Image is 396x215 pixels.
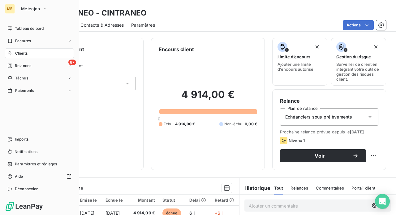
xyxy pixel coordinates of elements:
[15,186,39,192] span: Déconnexion
[5,201,43,211] img: Logo LeanPay
[215,198,236,203] div: Retard
[164,121,173,127] span: Échu
[5,4,15,14] div: ME
[162,198,182,203] div: Statut
[336,54,371,59] span: Gestion du risque
[224,121,242,127] span: Non-échu
[189,198,207,203] div: Délai
[80,198,98,203] div: Émise le
[287,153,352,158] span: Voir
[278,54,310,59] span: Limite d’encours
[15,51,28,56] span: Clients
[15,63,31,69] span: Relances
[291,186,308,190] span: Relances
[280,149,366,162] button: Voir
[274,186,283,190] span: Tout
[336,62,381,82] span: Surveiller ce client en intégrant votre outil de gestion des risques client.
[131,198,155,203] div: Montant
[15,38,31,44] span: Factures
[331,38,386,86] button: Gestion du risqueSurveiller ce client en intégrant votre outil de gestion des risques client.
[278,62,322,72] span: Ajouter une limite d’encours autorisé
[272,38,327,86] button: Limite d’encoursAjouter une limite d’encours autorisé
[21,6,40,11] span: Meteojob
[343,20,374,30] button: Actions
[15,137,28,142] span: Imports
[54,7,147,19] h3: INTRANEO - CINTRANEO
[350,129,364,134] span: [DATE]
[239,184,270,192] h6: Historique
[15,174,23,179] span: Aide
[280,97,378,105] h6: Relance
[105,198,124,203] div: Échue le
[375,194,390,209] div: Open Intercom Messenger
[175,121,195,127] span: 4 914,00 €
[280,129,378,134] span: Prochaine relance prévue depuis le
[245,121,257,127] span: 0,00 €
[131,22,155,28] span: Paramètres
[285,114,352,120] span: Echéanciers sous prélèvements
[68,60,76,65] span: 87
[316,186,344,190] span: Commentaires
[37,46,136,53] h6: Informations client
[15,75,28,81] span: Tâches
[15,149,37,155] span: Notifications
[15,88,34,93] span: Paiements
[289,138,305,143] span: Niveau 1
[158,116,160,121] span: 0
[159,46,194,53] h6: Encours client
[351,186,375,190] span: Portail client
[15,26,44,31] span: Tableau de bord
[15,161,57,167] span: Paramètres et réglages
[5,172,74,181] a: Aide
[159,88,257,107] h2: 4 914,00 €
[80,22,124,28] span: Contacts & Adresses
[50,63,136,72] span: Propriétés Client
